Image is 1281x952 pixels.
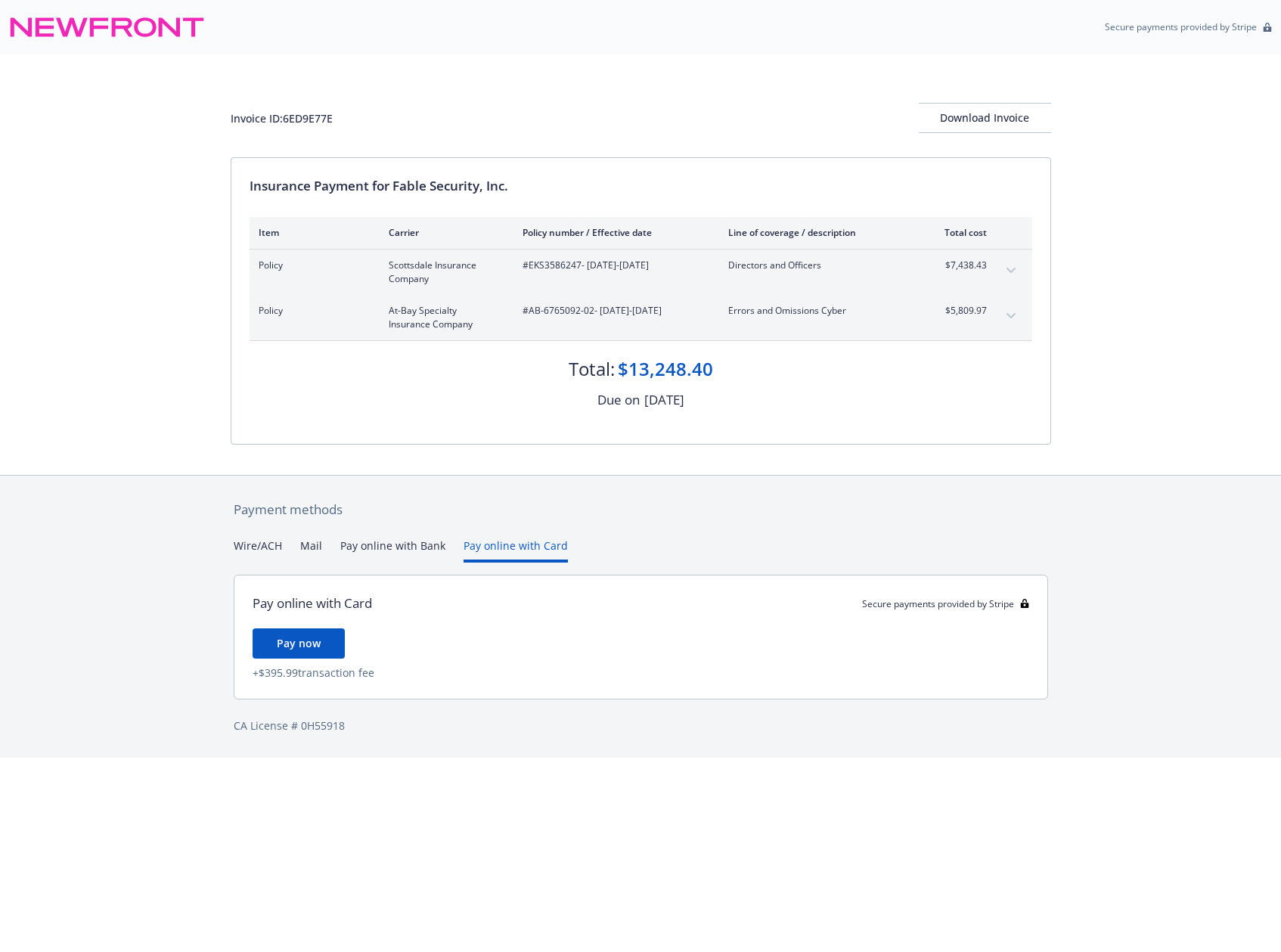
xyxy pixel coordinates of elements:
div: PolicyAt-Bay Specialty Insurance Company#AB-6765092-02- [DATE]-[DATE]Errors and Omissions Cyber$5... [250,295,1032,340]
div: Item [259,226,364,239]
span: Errors and Omissions Cyber [728,304,906,318]
span: $5,809.97 [930,304,987,318]
div: Secure payments provided by Stripe [862,597,1029,610]
div: Total cost [930,226,987,239]
div: Total: [569,356,615,382]
span: Policy [259,304,364,318]
div: Line of coverage / description [728,226,906,239]
span: Scottsdale Insurance Company [389,259,498,286]
button: expand content [999,304,1023,328]
div: Due on [597,390,640,410]
span: #AB-6765092-02 - [DATE]-[DATE] [523,304,704,318]
div: Carrier [389,226,498,239]
div: + $395.99 transaction fee [253,665,1029,681]
button: Pay online with Card [464,538,568,563]
button: Mail [300,538,322,563]
span: #EKS3586247 - [DATE]-[DATE] [523,259,704,272]
p: Secure payments provided by Stripe [1105,20,1257,33]
span: Pay now [277,636,321,650]
div: $13,248.40 [618,356,713,382]
div: Payment methods [234,500,1048,519]
button: Download Invoice [919,103,1051,133]
span: Policy [259,259,364,272]
span: Directors and Officers [728,259,906,272]
button: expand content [999,259,1023,283]
button: Wire/ACH [234,538,282,563]
button: Pay online with Bank [340,538,445,563]
span: At-Bay Specialty Insurance Company [389,304,498,331]
button: Pay now [253,628,345,659]
div: [DATE] [644,390,684,410]
div: CA License # 0H55918 [234,718,1048,733]
div: Pay online with Card [253,594,372,613]
div: Invoice ID: 6ED9E77E [231,110,333,126]
div: Download Invoice [919,104,1051,132]
div: Policy number / Effective date [523,226,704,239]
div: PolicyScottsdale Insurance Company#EKS3586247- [DATE]-[DATE]Directors and Officers$7,438.43expand... [250,250,1032,295]
div: Insurance Payment for Fable Security, Inc. [250,176,1032,196]
span: $7,438.43 [930,259,987,272]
